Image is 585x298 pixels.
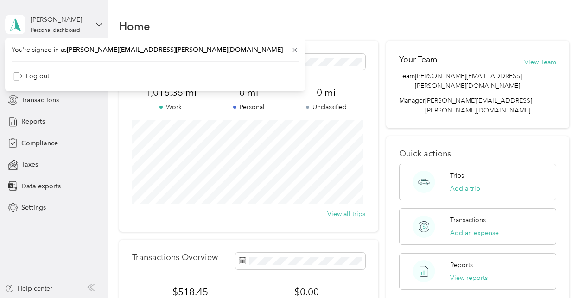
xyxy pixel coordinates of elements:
[399,71,415,91] span: Team
[399,54,437,65] h2: Your Team
[13,71,49,81] div: Log out
[21,117,45,126] span: Reports
[21,138,58,148] span: Compliance
[119,21,150,31] h1: Home
[210,102,287,112] p: Personal
[5,284,52,293] button: Help center
[287,86,365,99] span: 0 mi
[31,15,89,25] div: [PERSON_NAME]
[399,149,556,159] p: Quick actions
[450,171,464,180] p: Trips
[21,95,59,105] span: Transactions
[132,86,210,99] span: 1,016.35 mi
[399,96,425,115] span: Manager
[415,71,556,91] span: [PERSON_NAME][EMAIL_ADDRESS][PERSON_NAME][DOMAIN_NAME]
[450,273,488,283] button: View reports
[21,181,61,191] span: Data exports
[31,28,80,33] div: Personal dashboard
[132,253,218,262] p: Transactions Overview
[450,228,499,238] button: Add an expense
[132,102,210,112] p: Work
[533,246,585,298] iframe: Everlance-gr Chat Button Frame
[524,57,556,67] button: View Team
[287,102,365,112] p: Unclassified
[12,45,299,55] span: You’re signed in as
[327,209,365,219] button: View all trips
[67,46,283,54] span: [PERSON_NAME][EMAIL_ADDRESS][PERSON_NAME][DOMAIN_NAME]
[450,215,486,225] p: Transactions
[450,260,473,270] p: Reports
[425,97,532,114] span: [PERSON_NAME][EMAIL_ADDRESS][PERSON_NAME][DOMAIN_NAME]
[21,160,38,169] span: Taxes
[210,86,287,99] span: 0 mi
[21,203,46,212] span: Settings
[450,184,480,193] button: Add a trip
